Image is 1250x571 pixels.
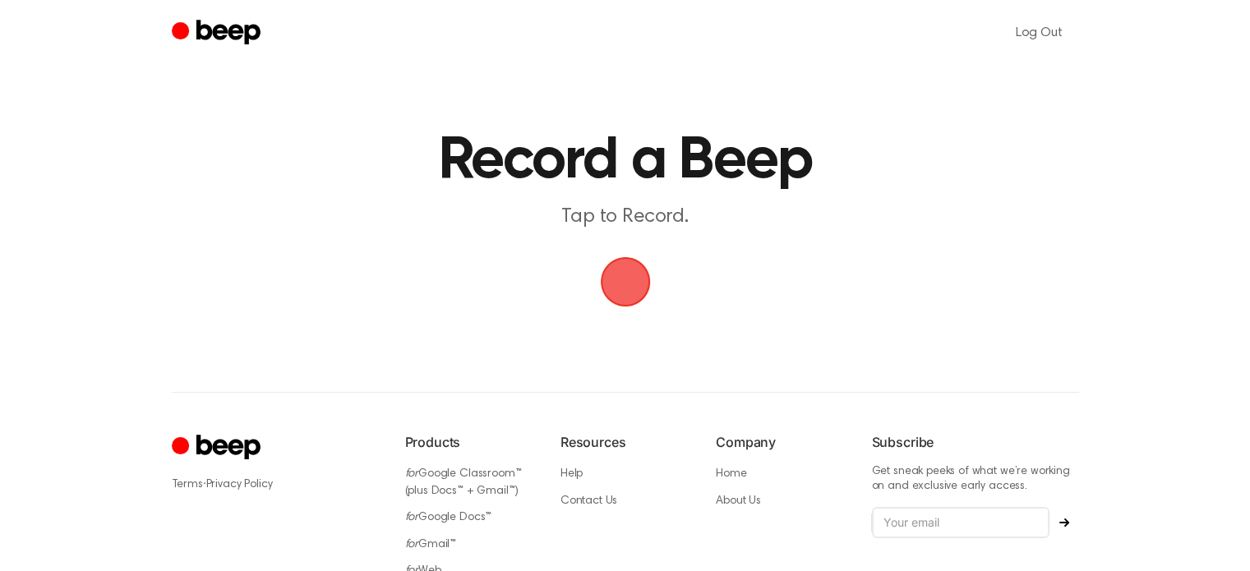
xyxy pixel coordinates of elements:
[172,479,203,490] a: Terms
[999,13,1079,53] a: Log Out
[716,495,761,507] a: About Us
[405,539,457,550] a: forGmail™
[405,468,419,480] i: for
[601,257,650,306] img: Beep Logo
[405,512,492,523] a: forGoogle Docs™
[560,432,690,452] h6: Resources
[872,465,1079,494] p: Get sneak peeks of what we’re working on and exclusive early access.
[310,204,941,231] p: Tap to Record.
[405,468,522,497] a: forGoogle Classroom™ (plus Docs™ + Gmail™)
[560,495,617,507] a: Contact Us
[872,432,1079,452] h6: Subscribe
[1049,518,1079,527] button: Subscribe
[205,131,1046,191] h1: Record a Beep
[560,468,583,480] a: Help
[405,512,419,523] i: for
[716,468,746,480] a: Home
[206,479,273,490] a: Privacy Policy
[172,432,265,464] a: Cruip
[405,539,419,550] i: for
[716,432,845,452] h6: Company
[172,476,379,493] div: ·
[172,17,265,49] a: Beep
[872,507,1049,538] input: Your email
[405,432,534,452] h6: Products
